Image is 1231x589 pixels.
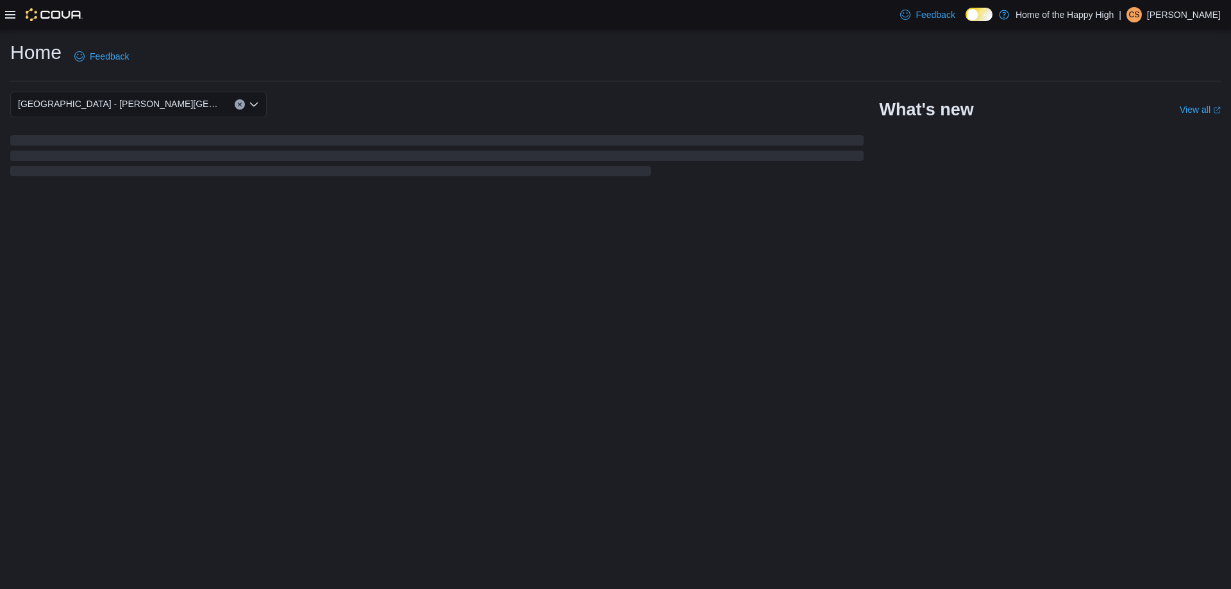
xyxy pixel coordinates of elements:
[1119,7,1121,22] p: |
[1016,7,1114,22] p: Home of the Happy High
[916,8,955,21] span: Feedback
[1180,104,1221,115] a: View allExternal link
[26,8,83,21] img: Cova
[10,138,864,179] span: Loading
[1147,7,1221,22] p: [PERSON_NAME]
[90,50,129,63] span: Feedback
[1129,7,1140,22] span: CS
[10,40,62,65] h1: Home
[895,2,960,28] a: Feedback
[879,99,973,120] h2: What's new
[1213,106,1221,114] svg: External link
[966,8,992,21] input: Dark Mode
[249,99,259,110] button: Open list of options
[18,96,222,112] span: [GEOGRAPHIC_DATA] - [PERSON_NAME][GEOGRAPHIC_DATA] - Fire & Flower
[69,44,134,69] a: Feedback
[235,99,245,110] button: Clear input
[1126,7,1142,22] div: Courtney Schroter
